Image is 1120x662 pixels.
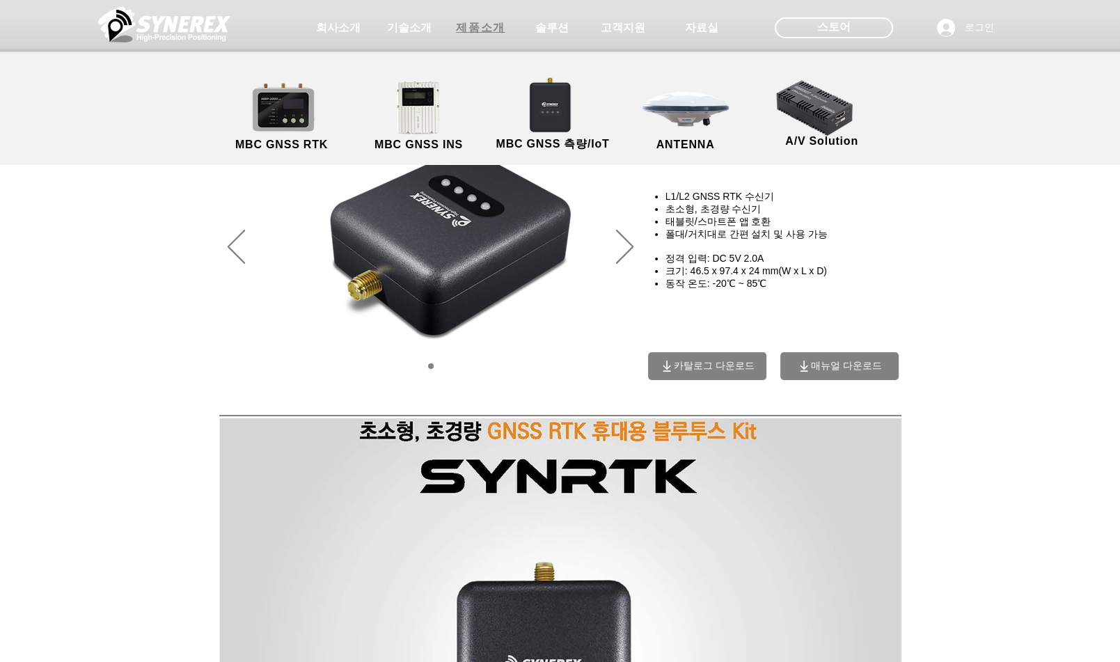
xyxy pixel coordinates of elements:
[423,363,439,369] nav: 슬라이드
[775,17,893,38] div: 스토어
[219,80,345,153] a: MBC GNSS RTK
[785,135,858,148] span: A/V Solution
[316,21,361,36] span: 회사소개
[535,21,569,36] span: 솔루션
[960,21,999,35] span: 로그인
[665,253,764,264] span: 정격 입력: DC 5V 2.0A
[98,3,230,45] img: 씨너렉스_White_simbol_대지 1.png
[665,228,828,239] span: 폴대/거치대로 간편 설치 및 사용 가능
[303,14,373,42] a: 회사소개
[811,360,882,372] span: 매뉴얼 다운로드
[485,80,621,153] a: MBC GNSS 측량/IoT
[665,278,766,289] span: 동작 온도: -20℃ ~ 85℃
[235,139,328,151] span: MBC GNSS RTK
[516,69,587,140] img: SynRTK__.png
[927,15,1004,41] button: 로그인
[601,21,645,36] span: 고객지원
[674,360,755,372] span: 카탈로그 다운로드
[517,14,587,42] a: 솔루션
[616,230,633,266] button: 다음
[378,77,464,138] img: MGI2000_front-removebg-preview (1).png
[656,139,715,151] span: ANTENNA
[667,14,736,42] a: 자료실
[496,137,609,152] span: MBC GNSS 측량/IoT
[759,77,885,150] a: A/V Solution
[374,139,463,151] span: MBC GNSS INS
[665,265,827,276] span: ​크기: 46.5 x 97.4 x 24 mm(W x L x D)
[456,21,505,36] span: 제품소개
[648,352,766,380] a: 카탈로그 다운로드
[428,363,434,369] a: 01
[817,19,851,35] span: 스토어
[623,80,748,153] a: ANTENNA
[446,14,516,42] a: 제품소개
[588,14,658,42] a: 고객지원
[685,21,718,36] span: 자료실
[374,14,444,42] a: 기술소개
[862,223,1120,662] iframe: Wix Chat
[356,80,482,153] a: MBC GNSS INS
[780,352,899,380] a: 매뉴얼 다운로드
[387,21,432,36] span: 기술소개
[228,230,245,266] button: 이전
[219,109,642,387] div: 슬라이드쇼
[665,216,771,227] span: 태블릿/스마트폰 앱 호환
[219,109,642,387] img: SynRTK.png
